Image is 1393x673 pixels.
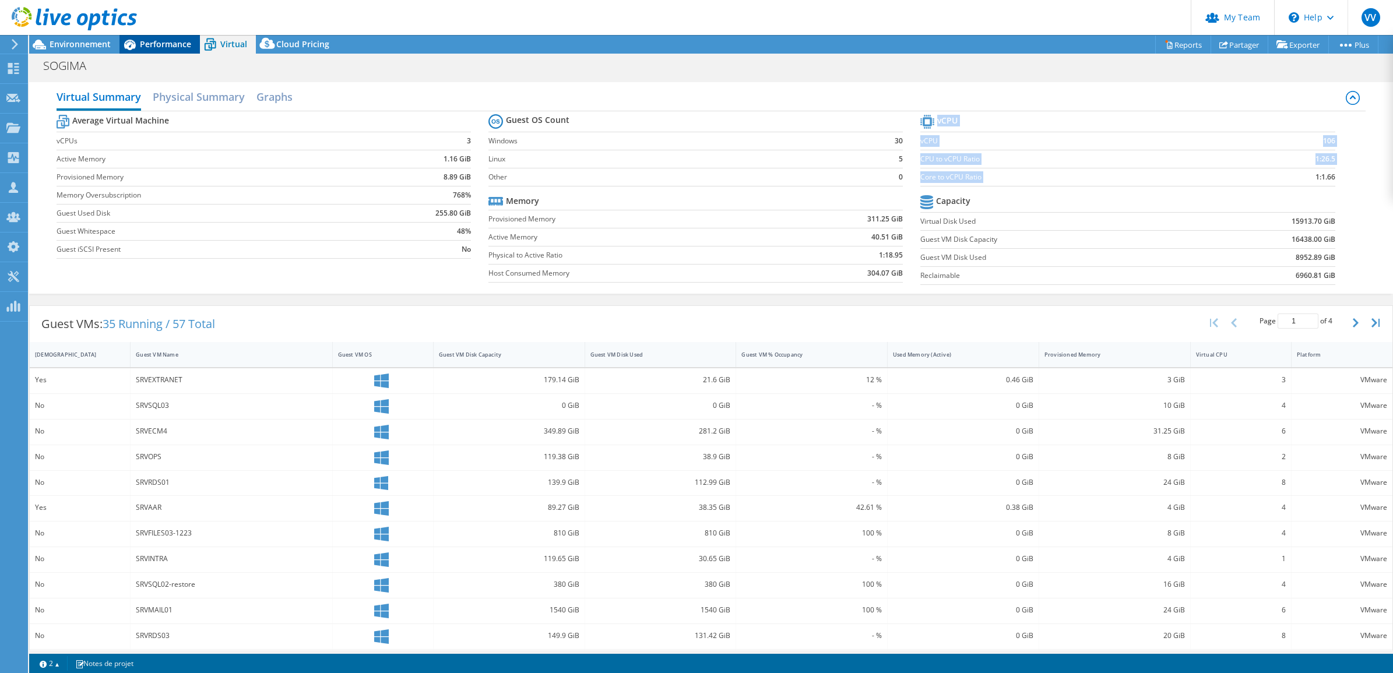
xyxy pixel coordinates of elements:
div: No [35,476,125,489]
div: 810 GiB [439,527,579,540]
div: 380 GiB [439,578,579,591]
label: Physical to Active Ratio [488,249,783,261]
div: 0 GiB [893,425,1033,438]
label: Linux [488,153,865,165]
label: Reclaimable [920,270,1191,281]
div: Provisioned Memory [1044,351,1171,358]
b: vCPU [937,115,958,126]
div: SRVINTRA [136,552,326,565]
span: VV [1362,8,1380,27]
div: 1540 GiB [439,604,579,616]
div: 131.42 GiB [590,629,731,642]
div: - % [741,552,882,565]
div: 31.25 GiB [1044,425,1185,438]
a: Plus [1328,36,1378,54]
div: 0 GiB [439,399,579,412]
div: 4 [1196,501,1286,514]
div: 38.35 GiB [590,501,731,514]
div: 0 GiB [893,578,1033,591]
h1: SOGIMA [38,59,104,72]
div: 21.6 GiB [590,374,731,386]
div: VMware [1297,629,1387,642]
div: 0 GiB [893,604,1033,616]
div: 1540 GiB [590,604,731,616]
label: Windows [488,135,865,147]
div: VMware [1297,527,1387,540]
b: No [462,244,471,255]
b: 6960.81 GiB [1296,270,1335,281]
div: 89.27 GiB [439,501,579,514]
div: 4 [1196,527,1286,540]
span: Environnement [50,38,111,50]
b: 40.51 GiB [871,231,903,243]
h2: Graphs [256,85,293,108]
div: 16 GiB [1044,578,1185,591]
div: - % [741,425,882,438]
div: 8 GiB [1044,527,1185,540]
b: 8952.89 GiB [1296,252,1335,263]
b: 1:18.95 [879,249,903,261]
div: [DEMOGRAPHIC_DATA] [35,351,111,358]
label: Memory Oversubscription [57,189,372,201]
div: Yes [35,374,125,386]
div: 8 [1196,629,1286,642]
div: - % [741,399,882,412]
div: 0.46 GiB [893,374,1033,386]
div: 0 GiB [893,629,1033,642]
h2: Virtual Summary [57,85,141,111]
b: 255.80 GiB [435,207,471,219]
label: Virtual Disk Used [920,216,1191,227]
div: - % [741,476,882,489]
div: Guest VM % Occupancy [741,351,868,358]
div: VMware [1297,578,1387,591]
label: Guest VM Disk Capacity [920,234,1191,245]
b: Average Virtual Machine [72,115,169,126]
div: No [35,450,125,463]
div: 2 [1196,450,1286,463]
div: 0 GiB [893,527,1033,540]
span: 4 [1328,316,1332,326]
b: 768% [453,189,471,201]
div: SRVSQL03 [136,399,326,412]
div: VMware [1297,450,1387,463]
div: Yes [35,501,125,514]
div: No [35,604,125,616]
div: 3 [1196,374,1286,386]
label: Core to vCPU Ratio [920,171,1240,183]
div: No [35,552,125,565]
div: 0 GiB [893,399,1033,412]
b: 1:1.66 [1315,171,1335,183]
div: SRVEXTRANET [136,374,326,386]
div: Used Memory (Active) [893,351,1019,358]
div: Virtual CPU [1196,351,1272,358]
b: 106 [1323,135,1335,147]
div: 1 [1196,552,1286,565]
div: No [35,399,125,412]
div: 8 GiB [1044,450,1185,463]
div: 10 GiB [1044,399,1185,412]
b: 0 [899,171,903,183]
a: Reports [1155,36,1211,54]
div: 38.9 GiB [590,450,731,463]
div: 100 % [741,604,882,616]
label: vCPUs [57,135,372,147]
div: 0 GiB [893,476,1033,489]
label: Other [488,171,865,183]
h2: Physical Summary [153,85,245,108]
label: Guest iSCSI Present [57,244,372,255]
label: Active Memory [488,231,783,243]
b: 1:26.5 [1315,153,1335,165]
svg: \n [1289,12,1299,23]
b: 30 [895,135,903,147]
div: 6 [1196,604,1286,616]
div: VMware [1297,425,1387,438]
label: CPU to vCPU Ratio [920,153,1240,165]
div: 0 GiB [893,552,1033,565]
div: 24 GiB [1044,476,1185,489]
label: Guest VM Disk Used [920,252,1191,263]
div: 4 [1196,578,1286,591]
div: No [35,425,125,438]
div: VMware [1297,374,1387,386]
div: SRVRDS03 [136,629,326,642]
div: SRVAAR [136,501,326,514]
